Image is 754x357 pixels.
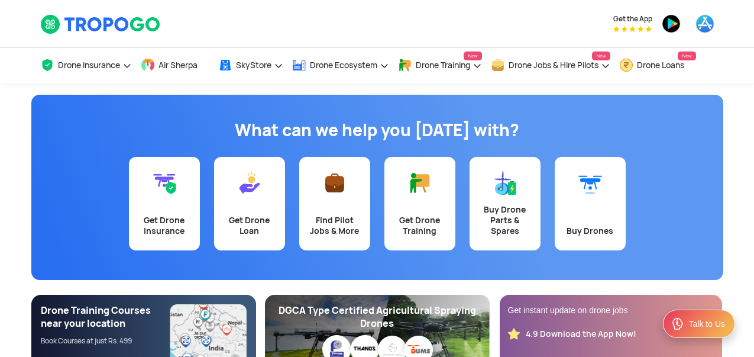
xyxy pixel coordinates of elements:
a: Drone TrainingNew [398,48,482,83]
a: Buy Drone Parts & Spares [470,157,541,250]
div: Get Drone Training [391,215,448,236]
img: Get Drone Insurance [153,171,176,195]
span: New [678,52,695,60]
div: Get Drone Insurance [136,215,193,236]
span: Drone Training [416,60,470,70]
div: Book Courses at just Rs. 499 [41,336,170,346]
img: TropoGo Logo [40,14,161,34]
img: App Raking [613,26,652,32]
span: Drone Insurance [58,60,120,70]
span: Drone Jobs & Hire Pilots [509,60,598,70]
a: Get Drone Insurance [129,157,200,250]
div: DGCA Type Certified Agricultural Spraying Drones [274,304,480,330]
a: Drone Ecosystem [292,48,389,83]
span: New [464,52,481,60]
div: 4.9 Download the App Now! [526,329,636,340]
img: star_rating [508,328,520,340]
a: Get Drone Training [384,157,455,250]
a: Drone Jobs & Hire PilotsNew [491,48,610,83]
h1: What can we help you [DATE] with? [40,118,714,142]
div: Find Pilot Jobs & More [306,215,363,236]
span: SkyStore [236,60,271,70]
img: appstore [695,14,714,33]
img: Get Drone Loan [238,171,261,195]
span: Drone Loans [637,60,684,70]
a: Find Pilot Jobs & More [299,157,370,250]
div: Buy Drone Parts & Spares [477,204,533,236]
span: Drone Ecosystem [310,60,377,70]
a: SkyStore [218,48,283,83]
img: ic_Support.svg [671,317,685,331]
a: Drone LoansNew [619,48,696,83]
a: Drone Insurance [40,48,132,83]
span: New [592,52,610,60]
div: Get Drone Loan [221,215,278,236]
img: playstore [662,14,681,33]
a: Buy Drones [555,157,626,250]
div: Talk to Us [689,318,725,330]
div: Get instant update on drone jobs [508,304,714,316]
span: Air Sherpa [158,60,198,70]
a: Get Drone Loan [214,157,285,250]
img: Get Drone Training [408,171,432,195]
div: Drone Training Courses near your location [41,304,170,330]
span: Get the App [613,14,652,24]
div: Buy Drones [562,226,619,236]
a: Air Sherpa [141,48,209,83]
img: Buy Drone Parts & Spares [493,171,517,195]
img: Find Pilot Jobs & More [323,171,347,195]
img: Buy Drones [578,171,602,195]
